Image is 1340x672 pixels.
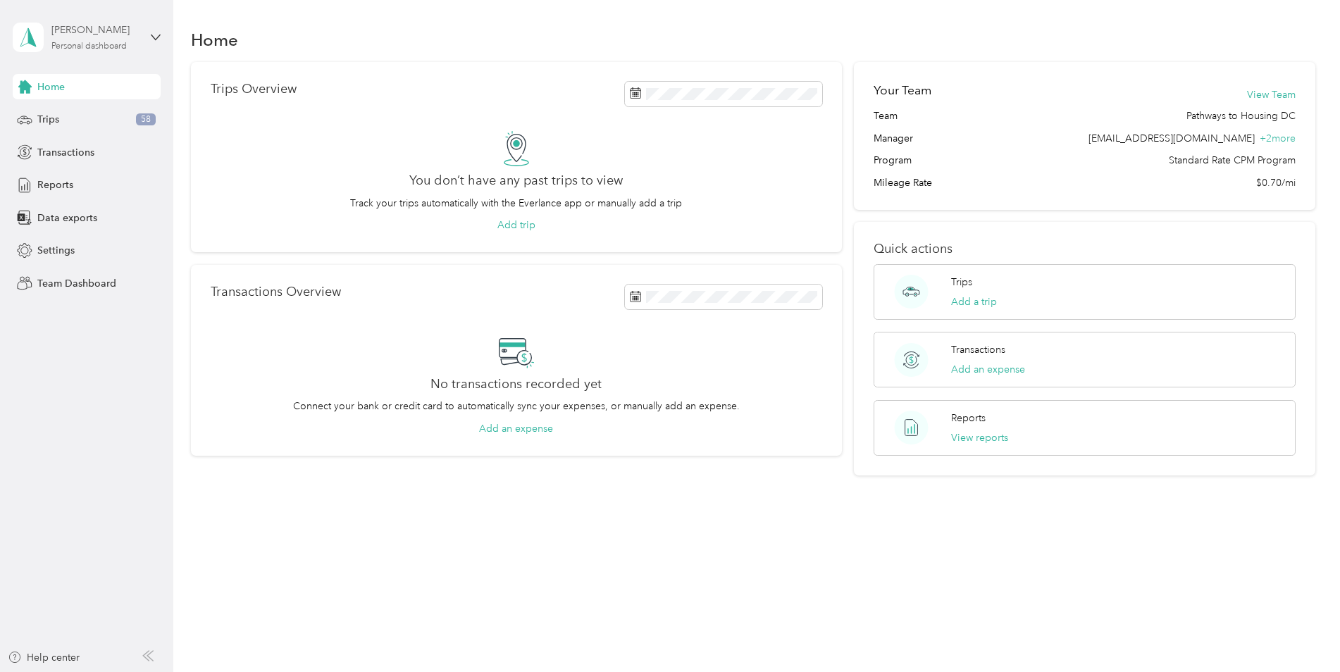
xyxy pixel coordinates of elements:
span: Home [37,80,65,94]
span: Manager [874,131,913,146]
span: 58 [136,113,156,126]
span: $0.70/mi [1256,175,1296,190]
span: Pathways to Housing DC [1186,108,1296,123]
span: Standard Rate CPM Program [1169,153,1296,168]
span: [EMAIL_ADDRESS][DOMAIN_NAME] [1088,132,1255,144]
button: Add a trip [951,294,997,309]
button: Add trip [497,218,535,232]
button: View Team [1247,87,1296,102]
p: Trips Overview [211,82,297,97]
div: Personal dashboard [51,42,127,51]
span: Settings [37,243,75,258]
p: Trips [951,275,972,290]
p: Connect your bank or credit card to automatically sync your expenses, or manually add an expense. [293,399,740,413]
span: Team [874,108,898,123]
iframe: Everlance-gr Chat Button Frame [1261,593,1340,672]
span: Transactions [37,145,94,160]
button: View reports [951,430,1008,445]
span: Team Dashboard [37,276,116,291]
h2: Your Team [874,82,931,99]
p: Reports [951,411,986,425]
span: Program [874,153,912,168]
span: + 2 more [1260,132,1296,144]
h1: Home [191,32,238,47]
button: Help center [8,650,80,665]
h2: You don’t have any past trips to view [409,173,623,188]
h2: No transactions recorded yet [430,377,602,392]
p: Track your trips automatically with the Everlance app or manually add a trip [350,196,682,211]
button: Add an expense [479,421,553,436]
span: Trips [37,112,59,127]
p: Quick actions [874,242,1296,256]
p: Transactions Overview [211,285,341,299]
span: Mileage Rate [874,175,932,190]
button: Add an expense [951,362,1025,377]
p: Transactions [951,342,1005,357]
div: [PERSON_NAME] [51,23,139,37]
span: Reports [37,178,73,192]
span: Data exports [37,211,97,225]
